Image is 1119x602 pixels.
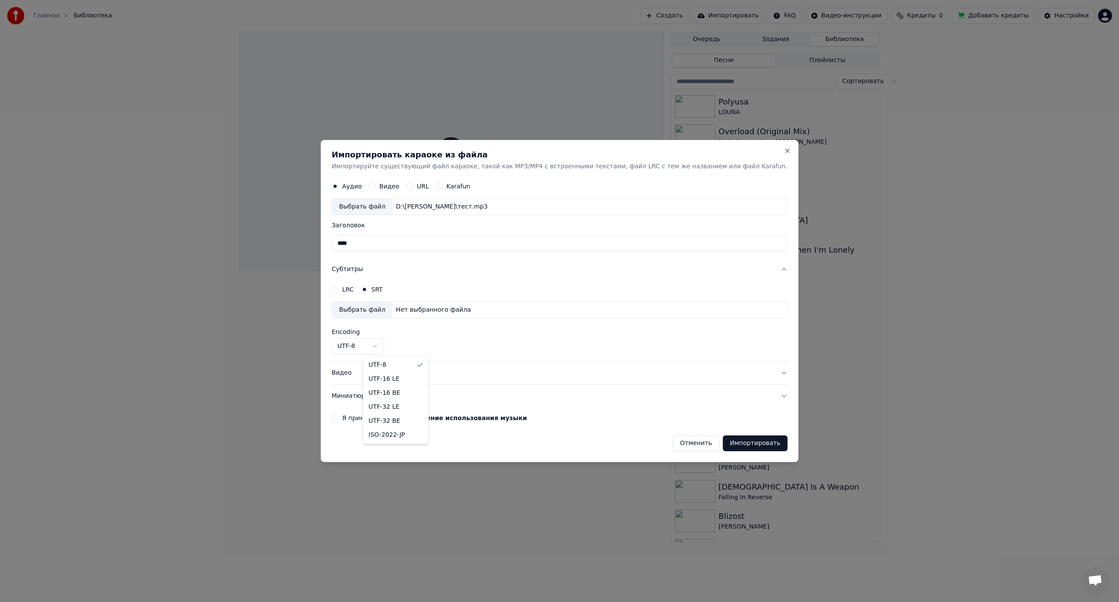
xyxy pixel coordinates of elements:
span: UTF-16 BE [368,389,400,397]
span: ISO-2022-JP [368,431,405,439]
span: UTF-8 [368,361,386,369]
span: UTF-32 LE [368,403,400,411]
span: UTF-32 BE [368,417,400,425]
span: UTF-16 LE [368,375,400,383]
